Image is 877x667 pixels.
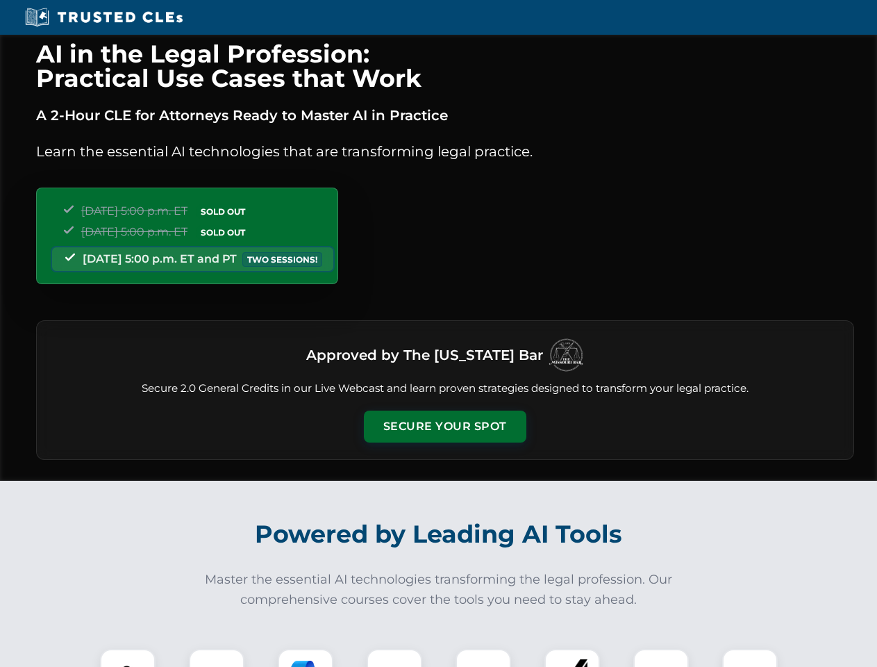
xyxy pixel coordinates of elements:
[306,343,543,368] h3: Approved by The [US_STATE] Bar
[36,104,854,126] p: A 2-Hour CLE for Attorneys Ready to Master AI in Practice
[549,338,583,372] img: Logo
[196,570,682,610] p: Master the essential AI technologies transforming the legal profession. Our comprehensive courses...
[196,225,250,240] span: SOLD OUT
[196,204,250,219] span: SOLD OUT
[53,381,837,397] p: Secure 2.0 General Credits in our Live Webcast and learn proven strategies designed to transform ...
[364,411,526,443] button: Secure Your Spot
[36,42,854,90] h1: AI in the Legal Profession: Practical Use Cases that Work
[81,225,187,238] span: [DATE] 5:00 p.m. ET
[36,140,854,163] p: Learn the essential AI technologies that are transforming legal practice.
[21,7,187,28] img: Trusted CLEs
[81,204,187,217] span: [DATE] 5:00 p.m. ET
[54,510,824,559] h2: Powered by Leading AI Tools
